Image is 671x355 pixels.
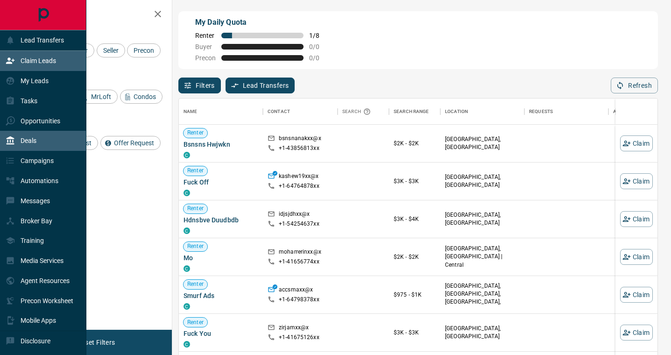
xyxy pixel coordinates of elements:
div: Condos [120,90,162,104]
button: Lead Transfers [226,78,295,93]
span: 1 / 8 [309,32,330,39]
div: condos.ca [184,152,190,158]
button: Claim [620,173,653,189]
span: Renter [184,242,207,250]
p: +1- 41675126xx [279,334,319,341]
p: $2K - $2K [394,253,436,261]
div: Contact [268,99,290,125]
p: [GEOGRAPHIC_DATA], [GEOGRAPHIC_DATA] [445,325,520,341]
p: [GEOGRAPHIC_DATA], [GEOGRAPHIC_DATA] | Central [445,245,520,269]
span: Offer Request [111,139,157,147]
button: Claim [620,287,653,303]
div: condos.ca [184,341,190,348]
p: accsmaxx@x [279,286,313,296]
div: Location [445,99,468,125]
p: zirjamxx@x [279,324,309,334]
div: Name [179,99,263,125]
div: Requests [529,99,553,125]
span: Renter [184,129,207,137]
p: idjsjdhxx@x [279,210,310,220]
p: +1- 64798378xx [279,296,319,304]
span: Precon [195,54,216,62]
p: [GEOGRAPHIC_DATA], [GEOGRAPHIC_DATA] [445,135,520,151]
div: MrLoft [78,90,118,104]
div: condos.ca [184,190,190,196]
span: Mo [184,253,258,263]
p: My Daily Quota [195,17,330,28]
button: Filters [178,78,221,93]
p: +1- 41656774xx [279,258,319,266]
p: [GEOGRAPHIC_DATA], [GEOGRAPHIC_DATA] [445,211,520,227]
p: [GEOGRAPHIC_DATA], [GEOGRAPHIC_DATA] [445,173,520,189]
span: Seller [100,47,122,54]
span: Renter [184,205,207,213]
div: Location [440,99,524,125]
h2: Filters [30,9,162,21]
span: Fuck You [184,329,258,338]
p: +1- 64764878xx [279,182,319,190]
p: $2K - $2K [394,139,436,148]
p: moharrerinxx@x [279,248,321,258]
p: $975 - $1K [394,291,436,299]
button: Reset Filters [71,334,121,350]
span: Hdnsbve Duudbdb [184,215,258,225]
span: Smurf Ads [184,291,258,300]
div: Name [184,99,198,125]
span: 0 / 0 [309,54,330,62]
div: condos.ca [184,303,190,310]
div: Contact [263,99,338,125]
button: Claim [620,135,653,151]
div: condos.ca [184,227,190,234]
button: Claim [620,211,653,227]
div: Seller [97,43,125,57]
span: MrLoft [88,93,114,100]
div: Search Range [394,99,429,125]
div: Search Range [389,99,440,125]
p: $3K - $3K [394,328,436,337]
span: Renter [184,167,207,175]
button: Claim [620,249,653,265]
p: +1- 54254637xx [279,220,319,228]
span: Renter [184,319,207,327]
span: Renter [184,280,207,288]
p: $3K - $3K [394,177,436,185]
span: Renter [195,32,216,39]
p: +1- 43856813xx [279,144,319,152]
span: Condos [130,93,159,100]
button: Claim [620,325,653,341]
span: Buyer [195,43,216,50]
div: condos.ca [184,265,190,272]
button: Refresh [611,78,658,93]
p: East End [445,282,520,314]
p: kashew19xx@x [279,172,319,182]
div: Requests [524,99,608,125]
p: bsnsnanakxx@x [279,135,321,144]
span: Fuck Off [184,177,258,187]
p: $3K - $4K [394,215,436,223]
div: Precon [127,43,161,57]
span: Bsnsns Hwjwkn [184,140,258,149]
div: Search [342,99,373,125]
div: Offer Request [100,136,161,150]
span: 0 / 0 [309,43,330,50]
span: Precon [130,47,157,54]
